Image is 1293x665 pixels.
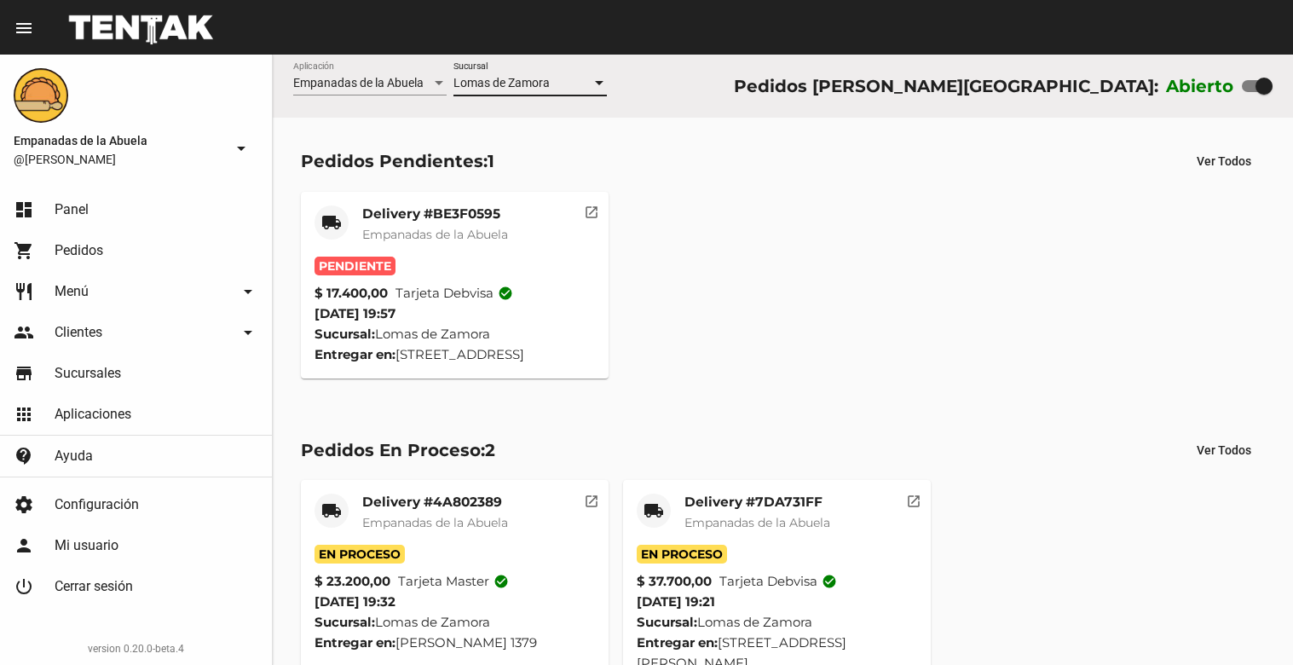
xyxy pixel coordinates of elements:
mat-icon: power_settings_new [14,576,34,597]
span: Tarjeta debvisa [719,571,837,592]
span: Tarjeta debvisa [395,283,513,304]
button: Ver Todos [1183,146,1265,176]
strong: $ 23.200,00 [315,571,390,592]
span: Empanadas de la Abuela [14,130,224,151]
mat-icon: open_in_new [906,491,921,506]
span: Empanadas de la Abuela [362,227,508,242]
button: Ver Todos [1183,435,1265,465]
span: Cerrar sesión [55,578,133,595]
span: Ayuda [55,448,93,465]
mat-card-title: Delivery #7DA731FF [684,494,830,511]
strong: $ 37.700,00 [637,571,712,592]
mat-icon: arrow_drop_down [238,281,258,302]
span: Empanadas de la Abuela [684,515,830,530]
mat-icon: people [14,322,34,343]
mat-icon: arrow_drop_down [231,138,251,159]
span: Pedidos [55,242,103,259]
div: [PERSON_NAME] 1379 [315,633,595,653]
mat-icon: person [14,535,34,556]
mat-icon: shopping_cart [14,240,34,261]
mat-icon: local_shipping [321,500,342,521]
mat-icon: check_circle [498,286,513,301]
span: Ver Todos [1197,154,1251,168]
span: Empanadas de la Abuela [362,515,508,530]
mat-icon: open_in_new [584,491,599,506]
mat-icon: menu [14,18,34,38]
span: Configuración [55,496,139,513]
span: Sucursales [55,365,121,382]
span: Ver Todos [1197,443,1251,457]
span: [DATE] 19:32 [315,593,395,610]
span: @[PERSON_NAME] [14,151,224,168]
strong: Entregar en: [315,346,395,362]
span: En Proceso [315,545,405,564]
label: Abierto [1166,72,1234,100]
strong: Sucursal: [637,614,697,630]
mat-icon: settings [14,494,34,515]
strong: Sucursal: [315,614,375,630]
span: Menú [55,283,89,300]
div: version 0.20.0-beta.4 [14,640,258,657]
iframe: chat widget [1221,597,1276,648]
div: Lomas de Zamora [315,612,595,633]
span: Pendiente [315,257,395,275]
mat-icon: contact_support [14,446,34,466]
span: Clientes [55,324,102,341]
div: Pedidos En Proceso: [301,437,495,464]
span: Tarjeta master [398,571,509,592]
strong: Entregar en: [637,634,718,651]
span: 1 [488,151,494,171]
strong: Entregar en: [315,634,395,651]
mat-icon: local_shipping [321,212,342,233]
span: [DATE] 19:21 [637,593,715,610]
span: [DATE] 19:57 [315,305,395,321]
mat-card-title: Delivery #BE3F0595 [362,205,508,223]
span: Panel [55,201,89,218]
mat-icon: check_circle [494,574,509,589]
strong: $ 17.400,00 [315,283,388,304]
mat-icon: open_in_new [584,202,599,217]
mat-icon: dashboard [14,199,34,220]
div: [STREET_ADDRESS] [315,344,595,365]
div: Pedidos [PERSON_NAME][GEOGRAPHIC_DATA]: [734,72,1158,100]
mat-icon: local_shipping [644,500,664,521]
span: 2 [485,440,495,460]
strong: Sucursal: [315,326,375,342]
div: Pedidos Pendientes: [301,147,494,175]
mat-icon: check_circle [822,574,837,589]
mat-icon: restaurant [14,281,34,302]
img: f0136945-ed32-4f7c-91e3-a375bc4bb2c5.png [14,68,68,123]
span: Mi usuario [55,537,118,554]
div: Lomas de Zamora [637,612,917,633]
div: Lomas de Zamora [315,324,595,344]
span: En Proceso [637,545,727,564]
span: Lomas de Zamora [453,76,550,90]
span: Aplicaciones [55,406,131,423]
span: Empanadas de la Abuela [293,76,424,90]
mat-icon: apps [14,404,34,425]
mat-card-title: Delivery #4A802389 [362,494,508,511]
mat-icon: arrow_drop_down [238,322,258,343]
mat-icon: store [14,363,34,384]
